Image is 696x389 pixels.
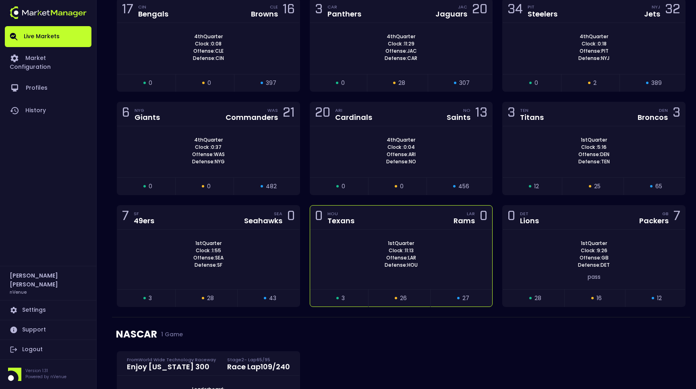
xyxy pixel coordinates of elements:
[269,294,276,303] span: 43
[266,79,276,87] span: 397
[270,4,278,10] div: CLE
[227,356,290,363] div: Stage 2 - Lap 65 / 95
[459,79,470,87] span: 307
[472,3,487,18] div: 20
[655,182,662,191] span: 65
[577,47,611,55] span: Offense: PIT
[382,261,420,269] span: Defense: HOU
[283,107,295,121] div: 21
[122,210,129,225] div: 7
[384,33,418,40] span: 4th Quarter
[577,254,611,261] span: Offense: GB
[594,182,601,191] span: 25
[5,300,91,320] a: Settings
[447,114,470,121] div: Saints
[665,3,680,18] div: 32
[315,3,323,18] div: 3
[192,261,225,269] span: Defense: SF
[398,79,405,87] span: 28
[127,356,216,363] div: From World Wide Technology Raceway
[341,79,345,87] span: 0
[5,77,91,99] a: Profiles
[274,210,282,217] div: SEA
[659,107,668,113] div: DEN
[386,247,416,254] span: Clock : 11:13
[122,107,130,121] div: 6
[480,210,487,225] div: 0
[5,99,91,122] a: History
[577,33,611,40] span: 4th Quarter
[287,210,295,225] div: 0
[384,136,418,144] span: 4th Quarter
[207,79,211,87] span: 0
[25,374,66,380] p: Powered by nVenue
[190,151,227,158] span: Offense: WAS
[576,158,612,165] span: Defense: TEN
[673,210,680,225] div: 7
[327,10,361,18] div: Panthers
[662,210,669,217] div: GB
[149,294,152,303] span: 3
[283,3,295,18] div: 16
[534,79,538,87] span: 0
[507,107,515,121] div: 3
[315,107,330,121] div: 20
[135,107,160,113] div: NYG
[578,136,609,144] span: 1st Quarter
[534,182,539,191] span: 12
[475,107,487,121] div: 13
[384,158,418,165] span: Defense: NO
[267,107,278,113] div: WAS
[528,10,557,18] div: Steelers
[454,217,475,224] div: Rams
[579,144,609,151] span: Clock : 5:16
[382,55,420,62] span: Defense: CAR
[193,247,224,254] span: Clock : 1:55
[5,340,91,359] a: Logout
[193,240,224,247] span: 1st Quarter
[327,210,354,217] div: HOU
[528,4,557,10] div: PIT
[597,294,602,303] span: 16
[520,114,544,121] div: Titans
[193,40,224,47] span: Clock : 0:08
[335,107,372,113] div: ARI
[520,107,544,113] div: TEN
[149,79,152,87] span: 0
[534,294,541,303] span: 28
[192,136,225,144] span: 4th Quarter
[458,4,467,10] div: JAC
[138,10,168,18] div: Bengals
[5,320,91,340] a: Support
[384,151,418,158] span: Offense: ARI
[244,217,282,224] div: Seahawks
[342,294,345,303] span: 3
[385,40,417,47] span: Clock : 11:29
[327,217,354,224] div: Texans
[116,317,686,351] div: NASCAR
[507,210,515,225] div: 0
[579,40,609,47] span: Clock : 0:18
[207,182,211,191] span: 0
[134,217,154,224] div: 49ers
[193,144,224,151] span: Clock : 0:37
[385,144,417,151] span: Clock : 0:04
[5,368,91,381] div: Version 1.31Powered by nVenue
[335,114,372,121] div: Cardinals
[10,271,87,289] h2: [PERSON_NAME] [PERSON_NAME]
[463,107,470,113] div: NO
[25,368,66,374] p: Version 1.31
[122,3,133,18] div: 17
[657,294,662,303] span: 12
[462,294,469,303] span: 27
[135,114,160,121] div: Giants
[639,217,669,224] div: Packers
[384,254,418,261] span: Offense: LAR
[576,261,612,269] span: Defense: DET
[10,6,87,19] img: logo
[251,10,278,18] div: Browns
[651,79,662,87] span: 389
[127,363,216,370] div: Enjoy [US_STATE] 300
[149,182,152,191] span: 0
[10,289,27,295] h3: nVenue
